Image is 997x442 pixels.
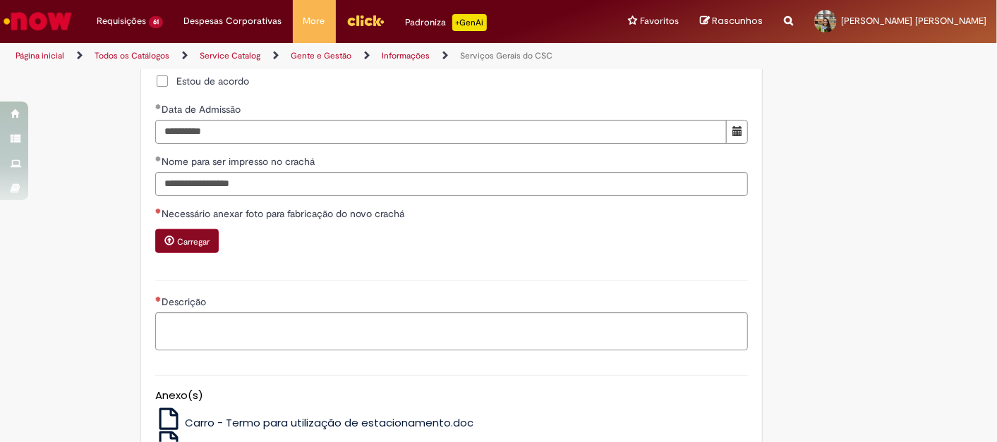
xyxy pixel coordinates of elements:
[184,14,282,28] span: Despesas Corporativas
[460,50,552,61] a: Serviços Gerais do CSC
[726,120,748,144] button: Mostrar calendário para Data de Admissão
[149,16,163,28] span: 61
[1,7,74,35] img: ServiceNow
[640,14,679,28] span: Favoritos
[406,14,487,31] div: Padroniza
[155,172,748,196] input: Nome para ser impresso no crachá
[200,50,260,61] a: Service Catalog
[16,50,64,61] a: Página inicial
[452,14,487,31] p: +GenAi
[162,103,243,116] span: Data de Admissão
[155,229,219,253] button: Carregar anexo de Necessário anexar foto para fabricação do novo crachá Required
[155,43,737,70] span: Ao concordar com este item, você está ciente que será cobrado o valor de R$20,00 para a confecção...
[155,104,162,109] span: Obrigatório Preenchido
[155,415,473,430] a: Carro - Termo para utilização de estacionamento.doc
[700,15,763,28] a: Rascunhos
[97,14,146,28] span: Requisições
[185,415,473,430] span: Carro - Termo para utilização de estacionamento.doc
[291,50,351,61] a: Gente e Gestão
[155,120,727,144] input: Data de Admissão 01 September 2025 Monday
[162,155,318,168] span: Nome para ser impresso no crachá
[155,312,748,350] textarea: Descrição
[303,14,325,28] span: More
[155,156,162,161] span: Obrigatório Preenchido
[712,14,763,27] span: Rascunhos
[11,43,654,69] ul: Trilhas de página
[346,10,385,31] img: click_logo_yellow_360x200.png
[841,15,986,27] span: [PERSON_NAME] [PERSON_NAME]
[177,236,210,247] small: Carregar
[95,50,169,61] a: Todos os Catálogos
[155,390,748,402] h5: Anexo(s)
[382,50,430,61] a: Informações
[162,207,407,220] span: Necessário anexar foto para fabricação do novo crachá
[176,74,249,88] span: Estou de acordo
[155,208,162,214] span: Necessários
[162,295,209,308] span: Descrição
[155,296,162,302] span: Necessários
